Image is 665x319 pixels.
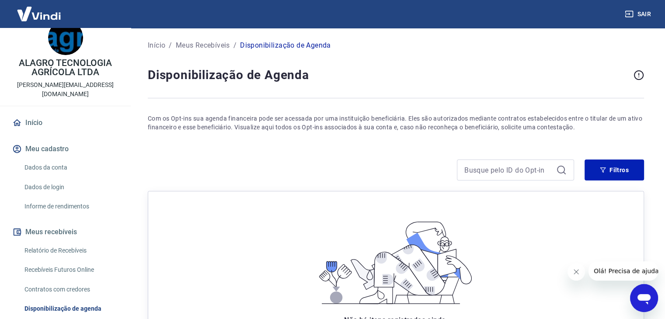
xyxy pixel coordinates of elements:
a: Recebíveis Futuros Online [21,261,120,279]
p: / [233,40,237,51]
button: Meus recebíveis [10,222,120,242]
img: 3190df63-252c-4854-a85d-feebcd73cc0a.jpeg [48,20,83,55]
h4: Disponibilização de Agenda [148,66,630,84]
a: Informe de rendimentos [21,198,120,215]
button: Sair [623,6,655,22]
p: [PERSON_NAME][EMAIL_ADDRESS][DOMAIN_NAME] [7,80,124,99]
a: Início [148,40,165,51]
a: Meus Recebíveis [176,40,230,51]
a: Dados de login [21,178,120,196]
input: Busque pelo ID do Opt-in [464,163,553,177]
span: Olá! Precisa de ajuda? [5,6,73,13]
iframe: Fechar mensagem [568,263,585,281]
img: Vindi [10,0,67,27]
p: ALAGRO TECNOLOGIA AGRÍCOLA LTDA [7,59,124,77]
button: Filtros [585,159,644,180]
a: Dados da conta [21,159,120,177]
a: Relatório de Recebíveis [21,242,120,260]
a: Disponibilização de agenda [21,300,120,318]
iframe: Mensagem da empresa [588,261,658,281]
iframe: Botão para abrir a janela de mensagens [630,284,658,312]
p: / [169,40,172,51]
p: Com os Opt-ins sua agenda financeira pode ser acessada por uma instituição beneficiária. Eles são... [148,114,644,132]
a: Contratos com credores [21,281,120,298]
p: Disponibilização de Agenda [240,40,331,51]
a: Início [10,113,120,132]
button: Meu cadastro [10,139,120,159]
